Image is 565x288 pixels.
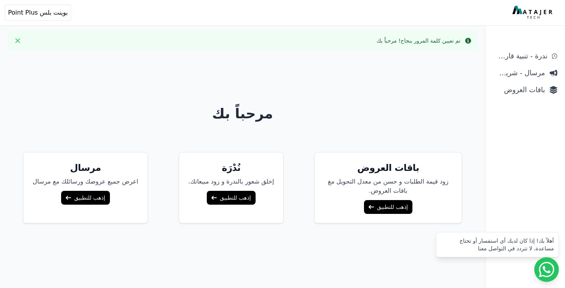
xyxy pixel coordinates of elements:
[33,177,138,186] p: اعرض جميع عروضك ورسائلك مع مرسال
[12,35,24,47] button: Close
[324,162,452,174] h5: باقات العروض
[493,51,547,61] span: ندرة - تنبية قارب علي النفاذ
[324,177,452,195] p: زود قيمة الطلبات و حسن من معدل التحويل مغ باقات العروض.
[493,68,545,78] span: مرسال - شريط دعاية
[33,162,138,174] h5: مرسال
[188,162,274,174] h5: نُدْرَة
[61,191,110,205] a: إذهب للتطبيق
[493,84,545,95] span: باقات العروض
[207,191,255,205] a: إذهب للتطبيق
[5,5,71,21] button: بوينت بلس Point Plus
[512,6,554,20] img: MatajerTech Logo
[441,237,554,252] div: أهلاً بك! إذا كان لديك أي استفسار أو تحتاج مساعدة، لا تتردد في التواصل معنا
[188,177,274,186] p: إخلق شعور بالندرة و زود مبيعاتك.
[8,8,68,17] span: بوينت بلس Point Plus
[377,37,460,45] div: تم تعيين كلمة المرور بنجاح! مرحباً بك
[364,200,412,214] a: إذهب للتطبيق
